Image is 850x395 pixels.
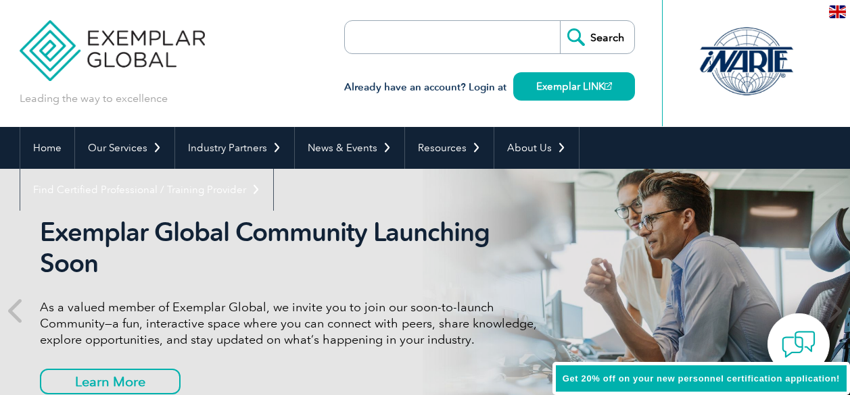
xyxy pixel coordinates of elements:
h3: Already have an account? Login at [344,79,635,96]
a: Find Certified Professional / Training Provider [20,169,273,211]
h2: Exemplar Global Community Launching Soon [40,217,547,279]
a: Our Services [75,127,174,169]
a: News & Events [295,127,404,169]
span: Get 20% off on your new personnel certification application! [563,373,840,384]
a: Exemplar LINK [513,72,635,101]
a: About Us [494,127,579,169]
a: Home [20,127,74,169]
img: contact-chat.png [782,327,816,361]
p: Leading the way to excellence [20,91,168,106]
a: Resources [405,127,494,169]
a: Learn More [40,369,181,394]
input: Search [560,21,634,53]
img: en [829,5,846,18]
p: As a valued member of Exemplar Global, we invite you to join our soon-to-launch Community—a fun, ... [40,299,547,348]
a: Industry Partners [175,127,294,169]
img: open_square.png [605,82,612,90]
